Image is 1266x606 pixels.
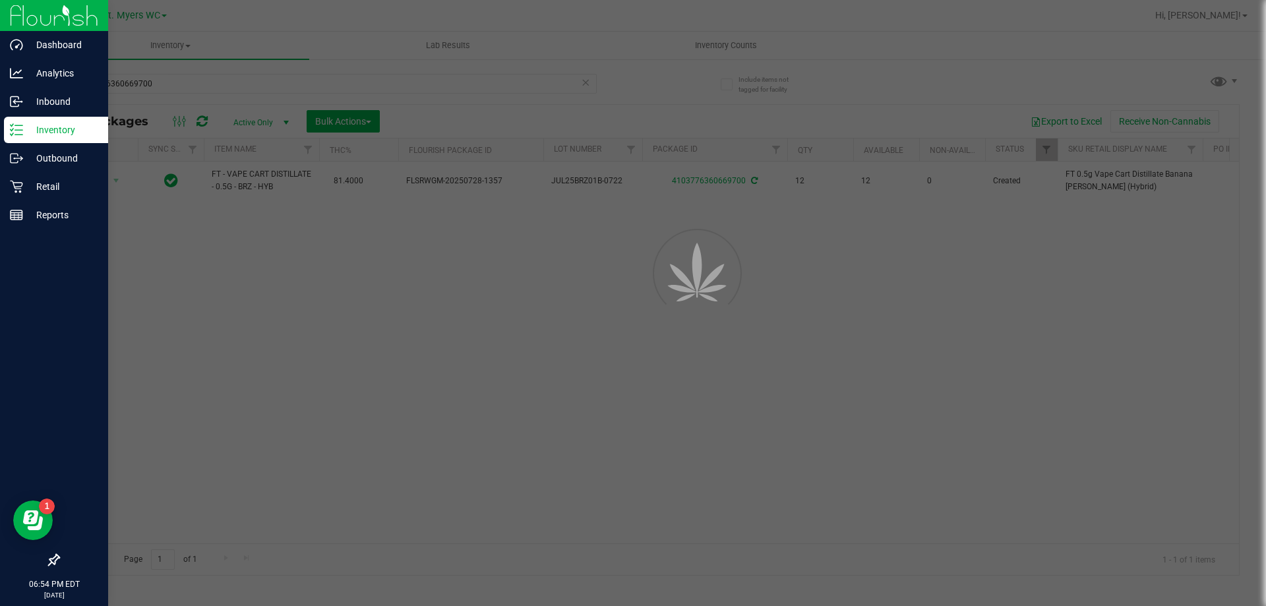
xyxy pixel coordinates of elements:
[23,207,102,223] p: Reports
[6,590,102,600] p: [DATE]
[6,578,102,590] p: 06:54 PM EDT
[10,95,23,108] inline-svg: Inbound
[10,67,23,80] inline-svg: Analytics
[23,150,102,166] p: Outbound
[10,180,23,193] inline-svg: Retail
[10,38,23,51] inline-svg: Dashboard
[23,122,102,138] p: Inventory
[13,500,53,540] iframe: Resource center
[10,123,23,136] inline-svg: Inventory
[23,65,102,81] p: Analytics
[23,94,102,109] p: Inbound
[23,179,102,195] p: Retail
[39,499,55,514] iframe: Resource center unread badge
[23,37,102,53] p: Dashboard
[10,208,23,222] inline-svg: Reports
[10,152,23,165] inline-svg: Outbound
